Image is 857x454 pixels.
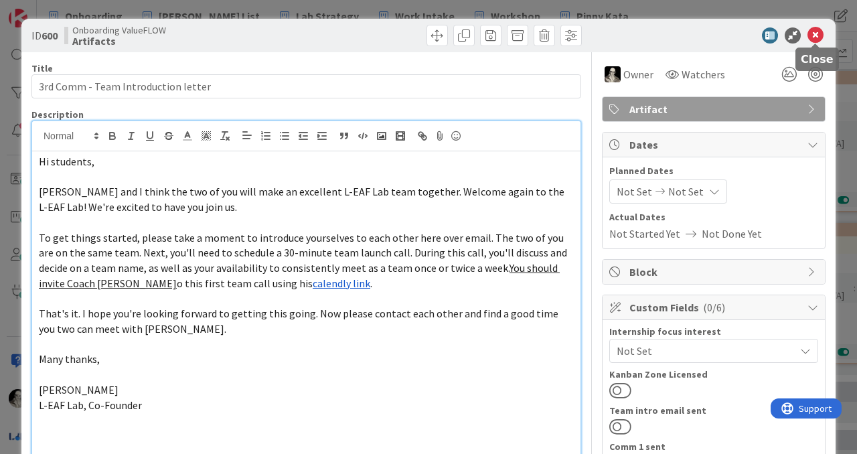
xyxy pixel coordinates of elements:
span: Watchers [682,66,725,82]
h5: Close [801,53,834,66]
span: Not Set [617,183,652,200]
span: Description [31,108,84,121]
input: type card name here... [31,74,581,98]
span: Not Done Yet [702,226,762,242]
span: L-EAF Lab, Co-Founder [39,398,142,412]
span: Many thanks, [39,352,100,366]
span: Owner [623,66,653,82]
span: Not Set [668,183,704,200]
div: Team intro email sent [609,406,818,415]
span: ( 0/6 ) [703,301,725,314]
div: Comm 1 sent [609,442,818,451]
span: Actual Dates [609,210,818,224]
span: Dates [629,137,801,153]
span: To get things started, please take a moment to introduce yourselves to each other here over email... [39,231,569,275]
span: o this first team call using his [177,277,313,290]
div: Kanban Zone Licensed [609,370,818,379]
span: Support [28,2,61,18]
b: 600 [42,29,58,42]
span: Custom Fields [629,299,801,315]
span: Block [629,264,801,280]
span: Not Set [617,343,795,359]
span: Not Started Yet [609,226,680,242]
span: [PERSON_NAME] [39,383,119,396]
img: WS [605,66,621,82]
span: Planned Dates [609,164,818,178]
span: That's it. I hope you're looking forward to getting this going. Now please contact each other and... [39,307,560,335]
span: . [370,277,372,290]
span: ID [31,27,58,44]
label: Title [31,62,53,74]
span: [PERSON_NAME] and I think the two of you will make an excellent L-EAF Lab team together. Welcome ... [39,185,566,214]
b: Artifacts [72,35,166,46]
span: Artifact [629,101,801,117]
u: You should invite Coach [PERSON_NAME] [39,261,560,290]
span: Hi students, [39,155,94,168]
a: calendly link [313,277,370,290]
span: Onboarding ValueFLOW [72,25,166,35]
div: Internship focus interest [609,327,818,336]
